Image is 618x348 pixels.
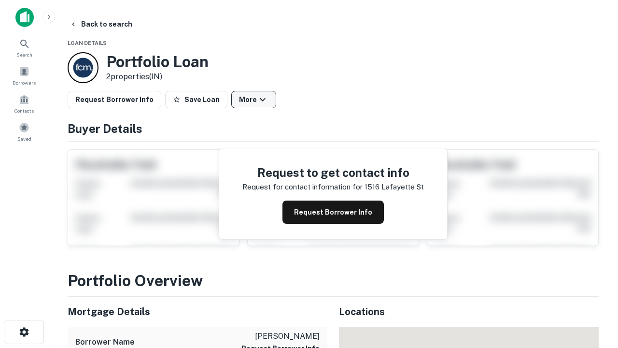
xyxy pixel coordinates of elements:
h4: Request to get contact info [242,164,424,181]
h3: Portfolio Loan [106,53,209,71]
p: [PERSON_NAME] [241,331,320,342]
p: 2 properties (IN) [106,71,209,83]
button: Back to search [66,15,136,33]
p: 1516 lafayette st [365,181,424,193]
h3: Portfolio Overview [68,269,599,292]
a: Search [3,34,45,60]
span: Saved [17,135,31,143]
p: Request for contact information for [242,181,363,193]
button: Request Borrower Info [68,91,161,108]
button: Save Loan [165,91,227,108]
span: Borrowers [13,79,36,87]
a: Borrowers [3,62,45,88]
span: Loan Details [68,40,107,46]
h4: Buyer Details [68,120,599,137]
h6: Borrower Name [75,336,135,348]
span: Contacts [14,107,34,115]
img: capitalize-icon.png [15,8,34,27]
h5: Locations [339,304,599,319]
span: Search [16,51,32,58]
a: Saved [3,118,45,145]
button: More [231,91,276,108]
button: Request Borrower Info [282,201,384,224]
a: Contacts [3,90,45,116]
iframe: Chat Widget [570,240,618,286]
h5: Mortgage Details [68,304,327,319]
